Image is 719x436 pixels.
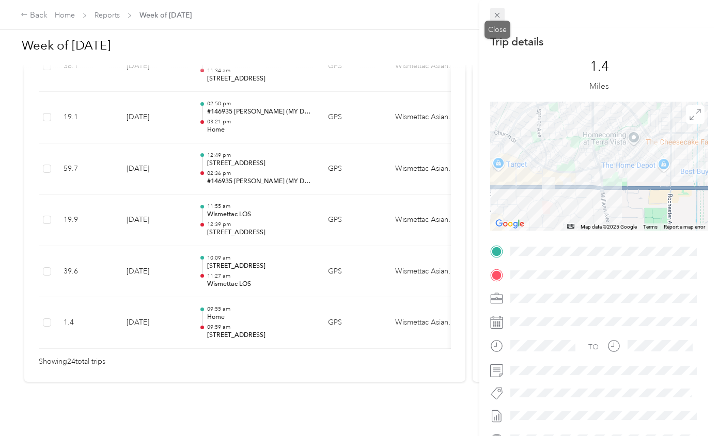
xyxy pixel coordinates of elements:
[664,224,705,230] a: Report a map error
[484,21,510,39] div: Close
[581,224,637,230] span: Map data ©2025 Google
[643,224,658,230] a: Terms (opens in new tab)
[567,224,574,229] button: Keyboard shortcuts
[589,80,609,93] p: Miles
[493,217,527,231] a: Open this area in Google Maps (opens a new window)
[590,58,609,75] p: 1.4
[490,35,543,49] p: Trip details
[493,217,527,231] img: Google
[661,378,719,436] iframe: Everlance-gr Chat Button Frame
[588,342,599,352] div: TO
